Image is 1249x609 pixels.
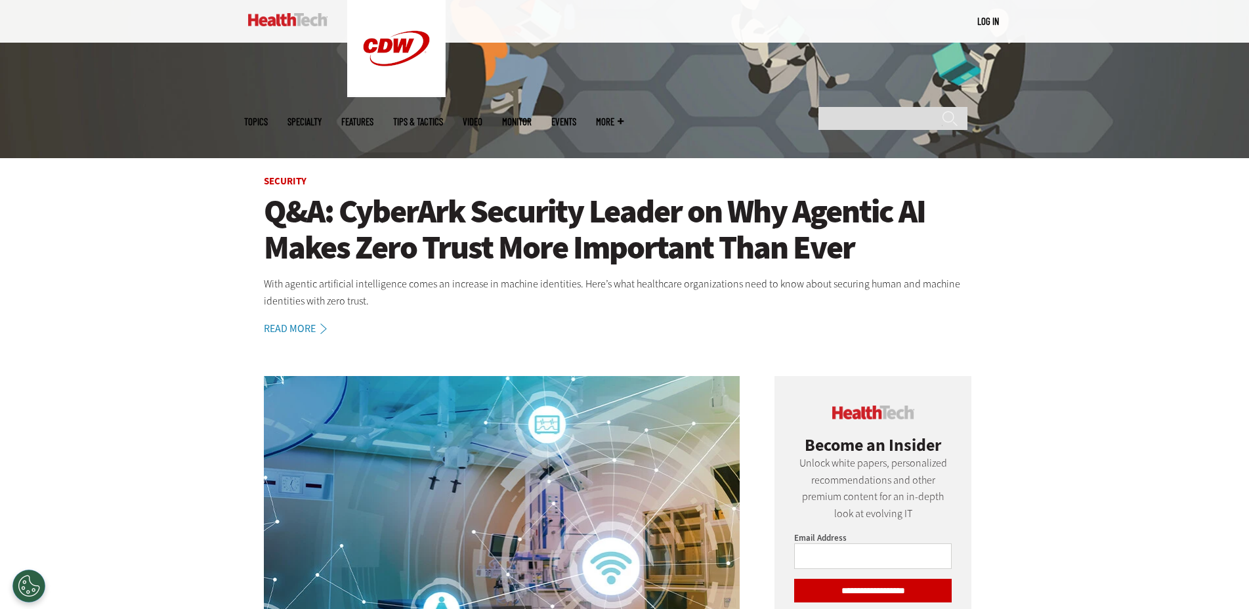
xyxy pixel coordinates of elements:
[12,570,45,602] div: Cookies Settings
[264,276,986,309] p: With agentic artificial intelligence comes an increase in machine identities. Here’s what healthc...
[805,434,941,456] span: Become an Insider
[596,117,624,127] span: More
[977,14,999,28] div: User menu
[12,570,45,602] button: Open Preferences
[393,117,443,127] a: Tips & Tactics
[794,532,847,543] label: Email Address
[832,406,914,419] img: cdw insider logo
[341,117,373,127] a: Features
[248,13,328,26] img: Home
[502,117,532,127] a: MonITor
[463,117,482,127] a: Video
[264,175,307,188] a: Security
[264,324,341,334] a: Read More
[287,117,322,127] span: Specialty
[794,455,952,522] p: Unlock white papers, personalized recommendations and other premium content for an in-depth look ...
[977,15,999,27] a: Log in
[551,117,576,127] a: Events
[347,87,446,100] a: CDW
[244,117,268,127] span: Topics
[264,194,986,266] a: Q&A: CyberArk Security Leader on Why Agentic AI Makes Zero Trust More Important Than Ever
